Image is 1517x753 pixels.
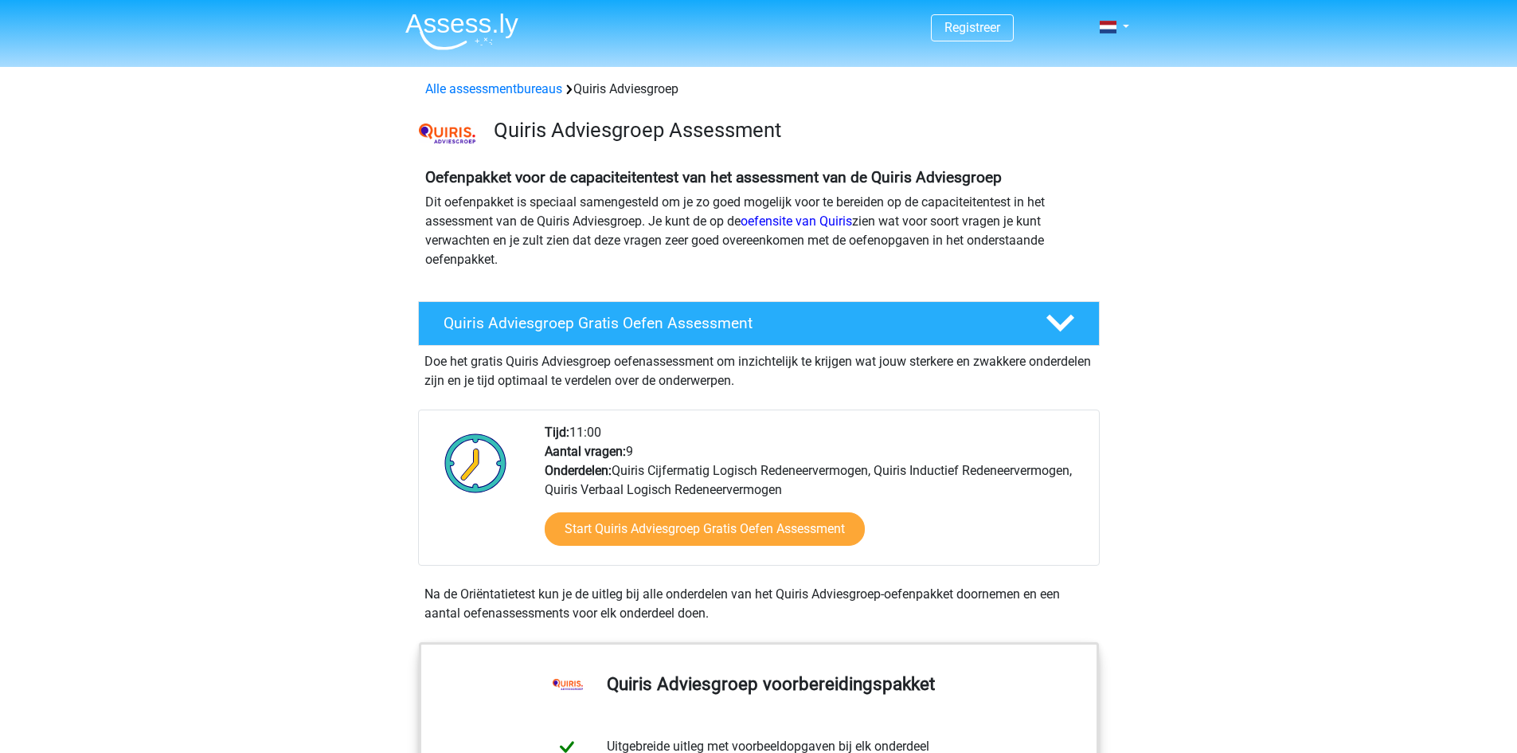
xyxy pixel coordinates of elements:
[944,20,1000,35] a: Registreer
[494,118,1087,143] h3: Quiris Adviesgroep Assessment
[425,193,1093,269] p: Dit oefenpakket is speciaal samengesteld om je zo goed mogelijk voor te bereiden op de capaciteit...
[425,81,562,96] a: Alle assessmentbureaus
[419,124,475,143] img: Quiris Adviesgroep Logo
[545,425,569,440] b: Tijd:
[545,463,612,478] b: Onderdelen:
[405,13,518,50] img: Assessly
[545,444,626,459] b: Aantal vragen:
[741,214,852,229] a: oefensite van Quiris
[418,346,1100,390] div: Doe het gratis Quiris Adviesgroep oefenassessment om inzichtelijk te krijgen wat jouw sterkere en...
[436,423,516,503] img: Klok
[419,80,1099,99] div: Quiris Adviesgroep
[412,301,1106,346] a: Quiris Adviesgroep Gratis Oefen Assessment
[533,423,1098,565] div: 11:00 9 Quiris Cijfermatig Logisch Redeneervermogen, Quiris Inductief Redeneervermogen, Quiris Ve...
[545,512,865,546] a: Start Quiris Adviesgroep Gratis Oefen Assessment
[418,585,1100,623] div: Na de Oriëntatietest kun je de uitleg bij alle onderdelen van het Quiris Adviesgroep-oefenpakket ...
[425,168,1002,186] b: Oefenpakket voor de capaciteitentest van het assessment van de Quiris Adviesgroep
[444,314,1020,332] h4: Quiris Adviesgroep Gratis Oefen Assessment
